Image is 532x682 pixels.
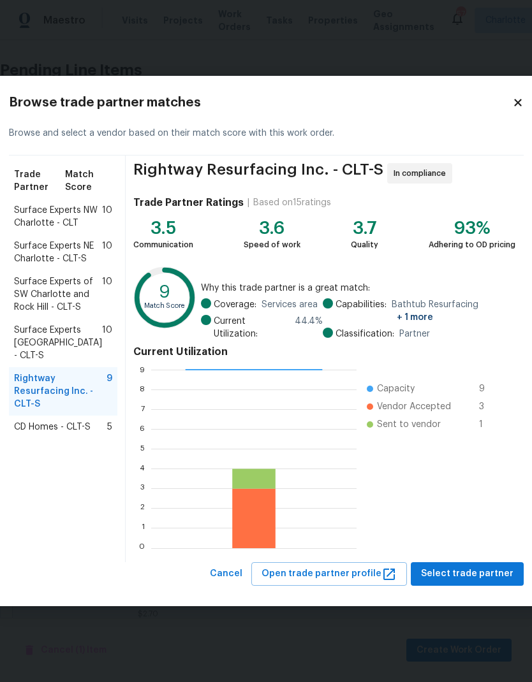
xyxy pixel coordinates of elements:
[399,328,430,340] span: Partner
[133,222,193,235] div: 3.5
[133,238,193,251] div: Communication
[201,282,515,294] span: Why this trade partner is a great match:
[14,240,102,265] span: Surface Experts NE Charlotte - CLT-S
[377,382,415,395] span: Capacity
[142,525,145,532] text: 1
[214,315,290,340] span: Current Utilization:
[159,284,170,301] text: 9
[140,425,145,433] text: 6
[9,96,512,109] h2: Browse trade partner matches
[133,163,383,184] span: Rightway Resurfacing Inc. - CLT-S
[392,298,516,324] span: Bathtub Resurfacing
[351,222,378,235] div: 3.7
[253,196,331,209] div: Based on 15 ratings
[262,566,397,582] span: Open trade partner profile
[140,445,145,453] text: 5
[139,544,145,552] text: 0
[479,382,499,395] span: 9
[14,372,107,410] span: Rightway Resurfacing Inc. - CLT-S
[140,485,145,493] text: 3
[479,418,499,431] span: 1
[14,324,102,362] span: Surface Experts [GEOGRAPHIC_DATA] - CLT-S
[107,421,112,433] span: 5
[140,465,145,472] text: 4
[14,204,102,229] span: Surface Experts NW Charlotte - CLT
[205,562,248,586] button: Cancel
[411,562,524,586] button: Select trade partner
[397,313,433,322] span: + 1 more
[140,386,145,393] text: 8
[251,562,407,586] button: Open trade partner profile
[144,303,185,310] text: Match Score
[14,168,66,194] span: Trade Partner
[244,196,253,209] div: |
[351,238,378,251] div: Quality
[295,315,323,340] span: 44.4 %
[14,421,91,433] span: CD Homes - CLT-S
[244,222,300,235] div: 3.6
[140,505,145,512] text: 2
[133,345,516,358] h4: Current Utilization
[14,275,102,314] span: Surface Experts of SW Charlotte and Rock Hill - CLT-S
[429,222,515,235] div: 93%
[262,298,318,311] span: Services area
[421,566,514,582] span: Select trade partner
[210,566,242,582] span: Cancel
[244,238,300,251] div: Speed of work
[140,366,145,374] text: 9
[102,324,112,362] span: 10
[102,240,112,265] span: 10
[336,298,387,324] span: Capabilities:
[429,238,515,251] div: Adhering to OD pricing
[102,275,112,314] span: 10
[107,372,112,410] span: 9
[214,298,256,311] span: Coverage:
[133,196,244,209] h4: Trade Partner Ratings
[479,400,499,413] span: 3
[377,400,451,413] span: Vendor Accepted
[394,167,451,180] span: In compliance
[377,418,441,431] span: Sent to vendor
[336,328,394,340] span: Classification:
[141,405,145,413] text: 7
[65,168,112,194] span: Match Score
[102,204,112,229] span: 10
[9,112,524,156] div: Browse and select a vendor based on their match score with this work order.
